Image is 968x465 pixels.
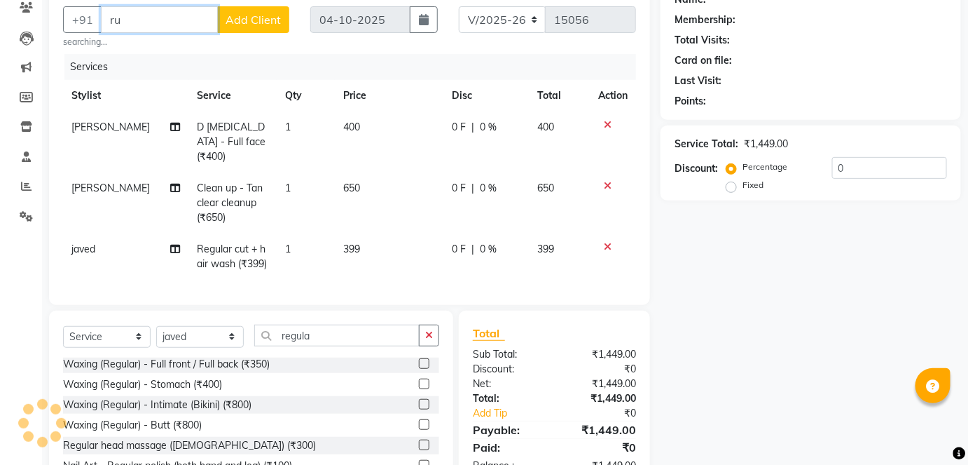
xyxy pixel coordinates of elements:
[71,182,150,194] span: [PERSON_NAME]
[64,54,647,80] div: Services
[343,243,360,255] span: 399
[198,121,266,163] span: D [MEDICAL_DATA] - Full face (₹400)
[554,377,647,391] div: ₹1,449.00
[675,94,706,109] div: Points:
[742,161,787,173] label: Percentage
[63,80,189,112] th: Stylist
[462,439,555,456] div: Paid:
[452,242,466,257] span: 0 F
[443,80,530,112] th: Disc
[285,243,291,255] span: 1
[462,377,555,391] div: Net:
[480,242,497,257] span: 0 %
[744,137,788,151] div: ₹1,449.00
[217,6,289,33] button: Add Client
[471,120,474,135] span: |
[63,438,316,453] div: Regular head massage ([DEMOGRAPHIC_DATA]) (₹300)
[554,391,647,406] div: ₹1,449.00
[285,182,291,194] span: 1
[462,406,569,421] a: Add Tip
[675,33,730,48] div: Total Visits:
[254,325,420,346] input: Search or Scan
[71,121,150,133] span: [PERSON_NAME]
[63,377,222,392] div: Waxing (Regular) - Stomach (₹400)
[675,161,718,176] div: Discount:
[462,391,555,406] div: Total:
[675,137,738,151] div: Service Total:
[63,6,102,33] button: +91
[742,179,763,191] label: Fixed
[226,13,281,27] span: Add Client
[471,181,474,196] span: |
[277,80,335,112] th: Qty
[63,36,289,48] small: searching...
[675,53,732,68] div: Card on file:
[554,422,647,438] div: ₹1,449.00
[189,80,277,112] th: Service
[101,6,218,33] input: Search by Name/Mobile/Email/Code
[590,80,636,112] th: Action
[198,182,263,224] span: Clean up - Tan clear cleanup (₹650)
[554,347,647,362] div: ₹1,449.00
[554,439,647,456] div: ₹0
[63,418,202,433] div: Waxing (Regular) - Butt (₹800)
[529,80,590,112] th: Total
[63,398,251,412] div: Waxing (Regular) - Intimate (Bikini) (₹800)
[569,406,647,421] div: ₹0
[335,80,443,112] th: Price
[480,181,497,196] span: 0 %
[537,182,554,194] span: 650
[480,120,497,135] span: 0 %
[473,326,505,341] span: Total
[675,13,735,27] div: Membership:
[537,243,554,255] span: 399
[343,182,360,194] span: 650
[471,242,474,257] span: |
[554,362,647,377] div: ₹0
[452,181,466,196] span: 0 F
[537,121,554,133] span: 400
[462,347,555,362] div: Sub Total:
[198,243,268,270] span: Regular cut + hair wash (₹399)
[452,120,466,135] span: 0 F
[71,243,95,255] span: javed
[343,121,360,133] span: 400
[63,357,270,372] div: Waxing (Regular) - Full front / Full back (₹350)
[285,121,291,133] span: 1
[462,422,555,438] div: Payable:
[462,362,555,377] div: Discount:
[675,74,721,88] div: Last Visit:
